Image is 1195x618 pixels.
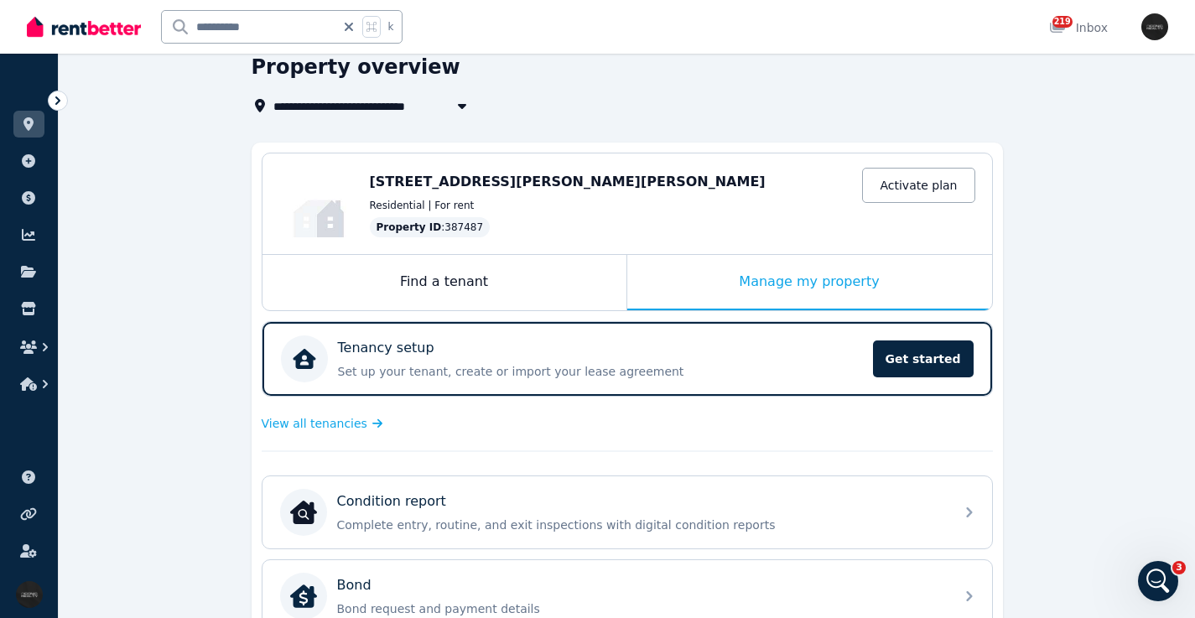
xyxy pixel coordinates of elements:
[1141,13,1168,40] img: Iconic Realty Pty Ltd
[337,575,371,595] p: Bond
[370,174,766,190] span: [STREET_ADDRESS][PERSON_NAME][PERSON_NAME]
[262,476,992,548] a: Condition reportCondition reportComplete entry, routine, and exit inspections with digital condit...
[1172,561,1186,574] span: 3
[338,363,863,380] p: Set up your tenant, create or import your lease agreement
[873,340,974,377] span: Get started
[337,491,446,512] p: Condition report
[862,168,974,203] a: Activate plan
[1138,561,1178,601] iframe: Intercom live chat
[337,517,944,533] p: Complete entry, routine, and exit inspections with digital condition reports
[337,600,944,617] p: Bond request and payment details
[16,581,43,608] img: Iconic Realty Pty Ltd
[27,14,141,39] img: RentBetter
[627,255,992,310] div: Manage my property
[1052,16,1073,28] span: 219
[387,20,393,34] span: k
[290,499,317,526] img: Condition report
[262,322,992,396] a: Tenancy setupSet up your tenant, create or import your lease agreementGet started
[262,255,626,310] div: Find a tenant
[262,415,383,432] a: View all tenancies
[1049,19,1108,36] div: Inbox
[252,54,460,80] h1: Property overview
[370,199,475,212] span: Residential | For rent
[338,338,434,358] p: Tenancy setup
[262,415,367,432] span: View all tenancies
[290,583,317,610] img: Bond
[370,217,491,237] div: : 387487
[377,221,442,234] span: Property ID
